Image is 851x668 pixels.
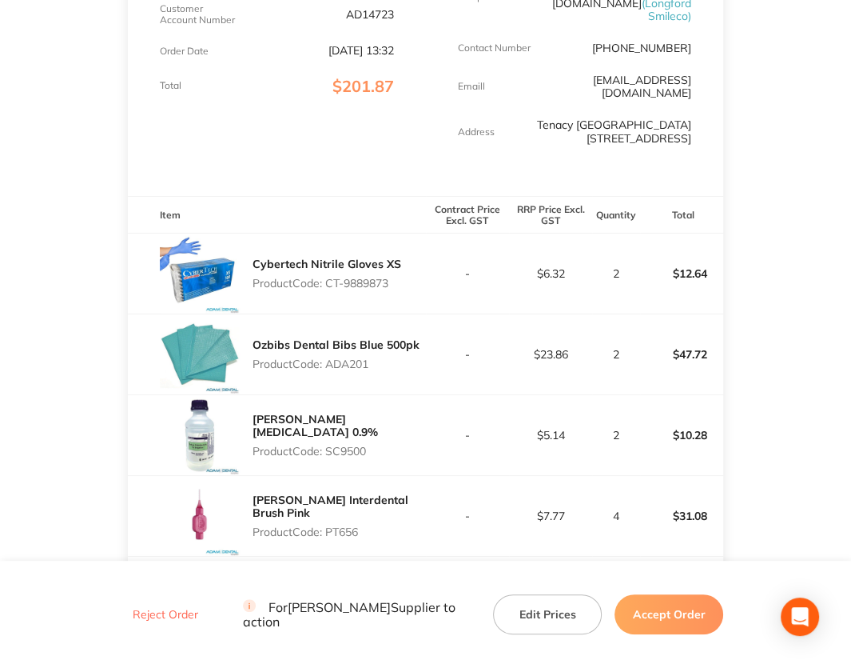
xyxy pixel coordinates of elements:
img: OWxrZGtheg [160,234,240,314]
p: $31.08 [641,497,722,535]
img: MWlhYzhwaQ [160,314,240,394]
p: 2 [593,348,639,361]
p: - [427,267,508,280]
p: Customer Account Number [160,3,238,26]
p: [PHONE_NUMBER] [592,42,691,54]
p: $23.86 [510,348,591,361]
p: $10.28 [641,416,722,454]
p: Tenacy [GEOGRAPHIC_DATA][STREET_ADDRESS] [535,118,691,144]
img: MGI5N2c1Nw [160,557,240,637]
th: Item [128,196,426,234]
p: Emaill [458,81,485,92]
a: Ozbibs Dental Bibs Blue 500pk [253,338,420,352]
p: $47.72 [641,335,722,374]
th: Quantity [592,196,640,234]
p: AD14723 [346,8,394,21]
p: $6.32 [510,267,591,280]
img: OWpob2g1Nw [160,395,240,475]
p: 2 [593,429,639,442]
a: Cybertech Nitrile Gloves XS [253,257,401,271]
p: - [427,429,508,442]
a: [PERSON_NAME] Interdental Brush Pink [253,493,408,520]
p: Contact Number [458,42,531,54]
p: - [427,510,508,522]
button: Accept Order [614,594,723,634]
span: $201.87 [332,76,394,96]
p: Product Code: ADA201 [253,358,420,370]
p: $7.77 [510,510,591,522]
button: Reject Order [128,608,203,622]
a: [PERSON_NAME] [MEDICAL_DATA] 0.9% [253,412,378,439]
p: Product Code: SC9500 [253,445,426,458]
p: Product Code: PT656 [253,526,426,538]
a: [EMAIL_ADDRESS][DOMAIN_NAME] [593,73,691,100]
p: $12.64 [641,254,722,293]
p: Order Date [160,46,209,57]
img: ODNhYXIweA [160,476,240,556]
p: Address [458,126,495,138]
p: [DATE] 13:32 [328,44,394,57]
p: $5.14 [510,429,591,442]
p: 4 [593,510,639,522]
p: Total [160,80,181,91]
th: Total [640,196,723,234]
p: For [PERSON_NAME] Supplier to action [243,599,474,630]
th: Contract Price Excl. GST [426,196,509,234]
div: Open Intercom Messenger [781,598,819,636]
th: RRP Price Excl. GST [509,196,592,234]
button: Edit Prices [493,594,602,634]
p: 2 [593,267,639,280]
p: - [427,348,508,361]
p: Product Code: CT-9889873 [253,277,401,290]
